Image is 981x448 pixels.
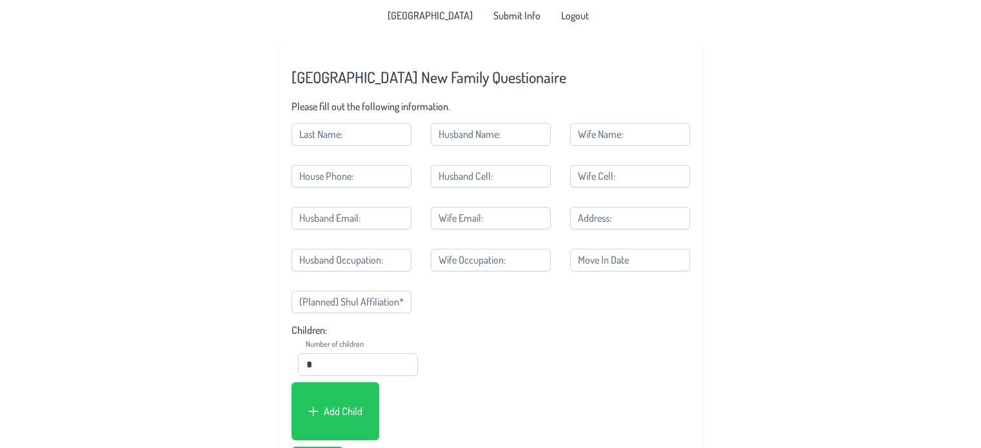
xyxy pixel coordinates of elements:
span: Add Child [324,405,362,418]
span: Submit Info [493,10,540,21]
a: [GEOGRAPHIC_DATA] [380,5,481,26]
li: Logout [553,5,597,26]
a: Submit Info [486,5,548,26]
p: Please fill out the following information. [292,100,690,113]
p: Children: [292,324,690,336]
span: [GEOGRAPHIC_DATA] [388,10,473,21]
li: Pine Lake Park [380,5,481,26]
button: Add Child [300,399,371,424]
span: Logout [561,10,589,21]
h2: [GEOGRAPHIC_DATA] New Family Questionaire [292,67,690,87]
